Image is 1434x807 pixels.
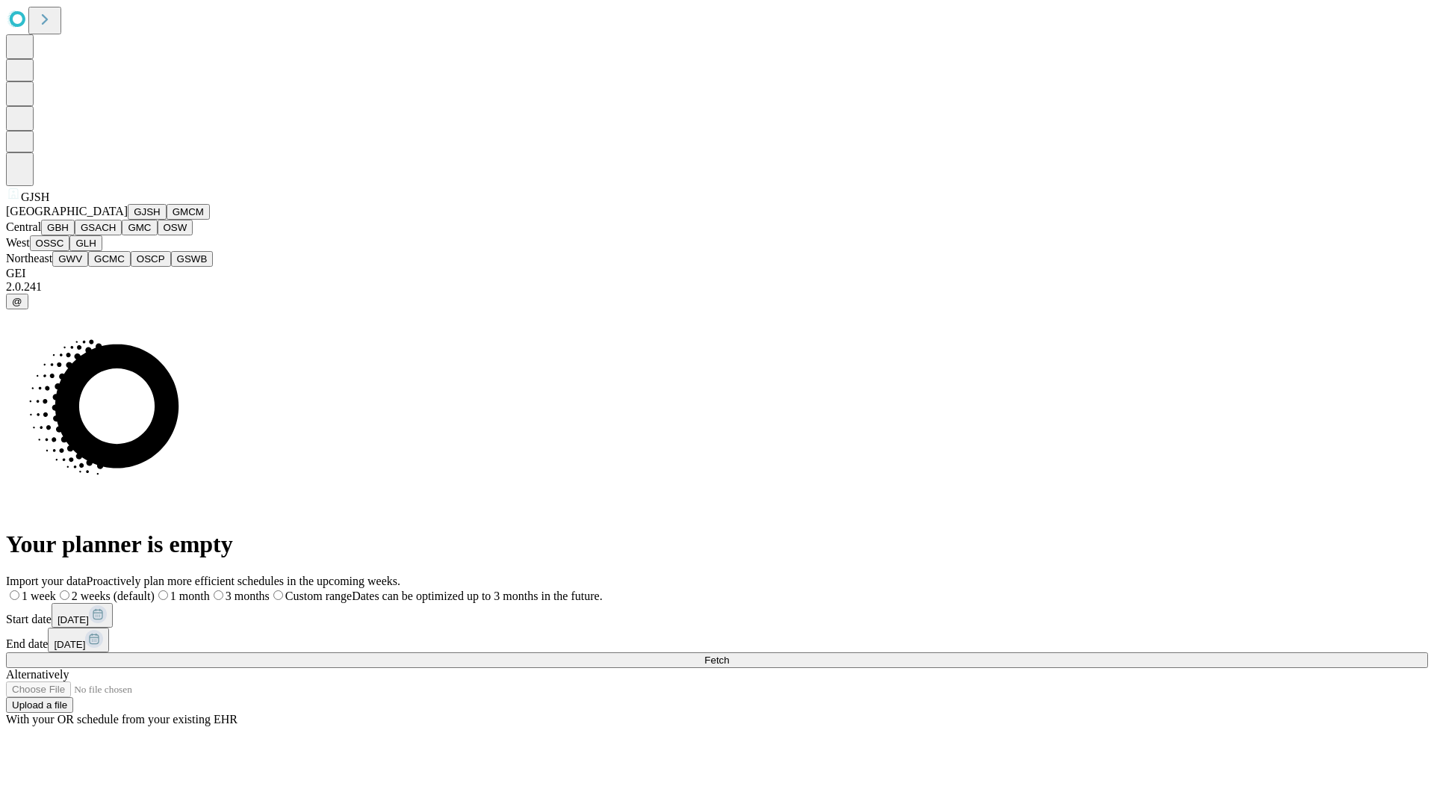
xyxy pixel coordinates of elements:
button: Upload a file [6,697,73,713]
span: 3 months [226,590,270,602]
h1: Your planner is empty [6,531,1428,558]
span: With your OR schedule from your existing EHR [6,713,238,726]
input: 1 week [10,590,19,600]
span: Fetch [704,655,729,666]
span: West [6,236,30,249]
span: 2 weeks (default) [72,590,155,602]
span: GJSH [21,191,49,203]
span: @ [12,296,22,307]
button: GSWB [171,251,214,267]
button: OSSC [30,235,70,251]
button: GBH [41,220,75,235]
span: Import your data [6,575,87,587]
span: Alternatively [6,668,69,681]
div: End date [6,628,1428,652]
input: 3 months [214,590,223,600]
button: GCMC [88,251,131,267]
span: Dates can be optimized up to 3 months in the future. [352,590,602,602]
div: GEI [6,267,1428,280]
span: 1 week [22,590,56,602]
button: [DATE] [52,603,113,628]
button: OSCP [131,251,171,267]
button: GMC [122,220,157,235]
button: GSACH [75,220,122,235]
span: [DATE] [58,614,89,625]
span: [DATE] [54,639,85,650]
input: 2 weeks (default) [60,590,69,600]
button: GMCM [167,204,210,220]
button: OSW [158,220,193,235]
span: 1 month [170,590,210,602]
input: Custom rangeDates can be optimized up to 3 months in the future. [273,590,283,600]
button: GLH [69,235,102,251]
button: GWV [52,251,88,267]
span: [GEOGRAPHIC_DATA] [6,205,128,217]
span: Northeast [6,252,52,265]
span: Proactively plan more efficient schedules in the upcoming weeks. [87,575,400,587]
span: Custom range [285,590,352,602]
button: [DATE] [48,628,109,652]
button: Fetch [6,652,1428,668]
div: 2.0.241 [6,280,1428,294]
button: @ [6,294,28,309]
div: Start date [6,603,1428,628]
input: 1 month [158,590,168,600]
button: GJSH [128,204,167,220]
span: Central [6,220,41,233]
